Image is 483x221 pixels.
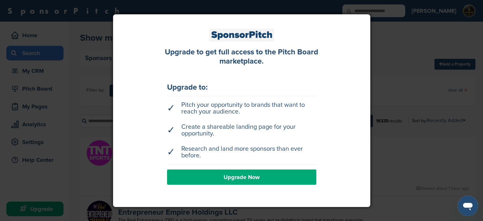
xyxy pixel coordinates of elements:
li: Research and land more sponsors than ever before. [167,142,316,162]
iframe: Buton lansare fereastră mesagerie [458,196,478,216]
li: Pitch your opportunity to brands that want to reach your audience. [167,99,316,118]
a: Close [365,10,374,20]
span: ✓ [167,149,175,155]
span: ✓ [167,127,175,134]
span: ✓ [167,105,175,112]
a: Upgrade Now [167,169,316,185]
li: Create a shareable landing page for your opportunity. [167,121,316,140]
div: Upgrade to get full access to the Pitch Board marketplace. [158,48,326,66]
div: Upgrade to: [167,84,316,91]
